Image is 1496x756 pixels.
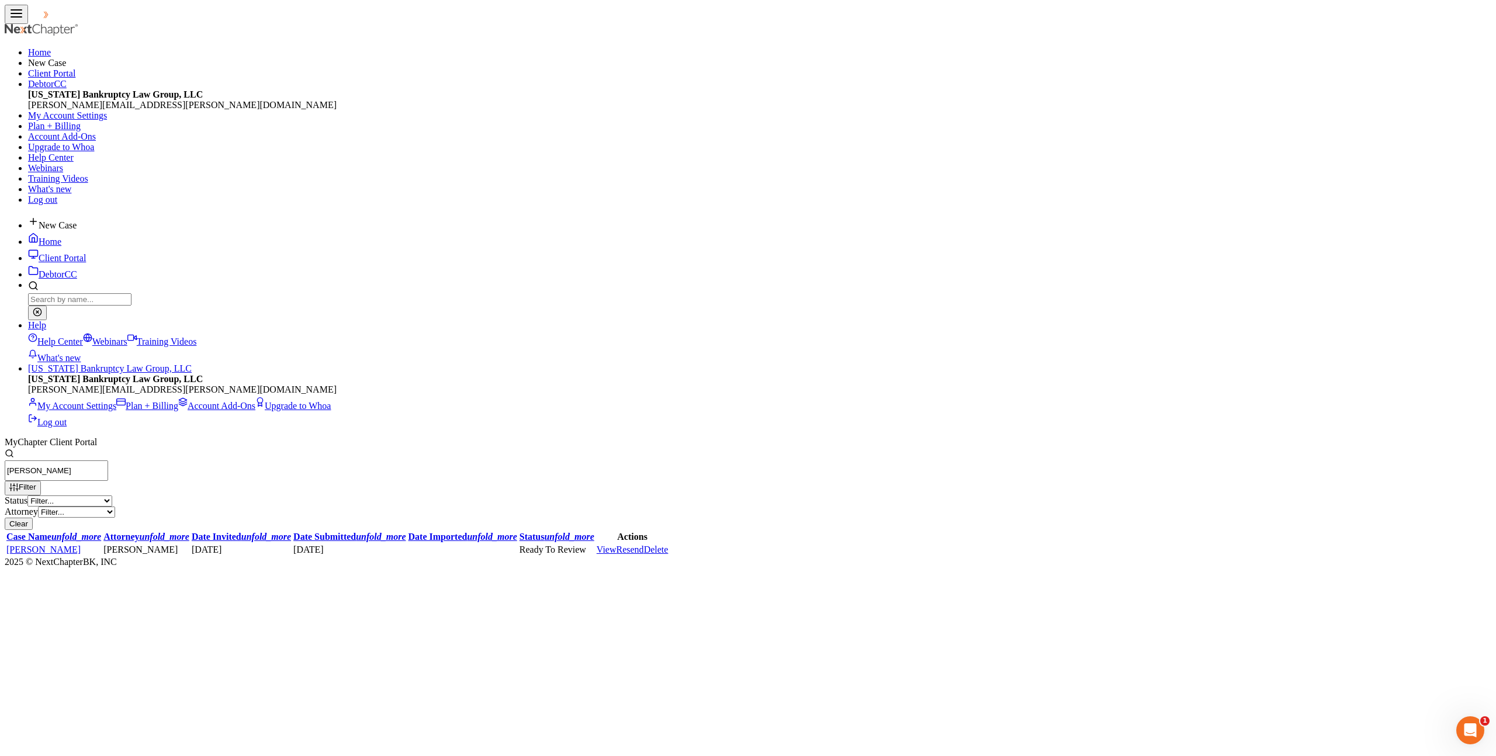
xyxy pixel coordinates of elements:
a: Date Submittedunfold_more [293,532,406,542]
a: Resend [617,545,644,554]
td: Ready To Review [519,544,595,556]
a: Home [28,237,61,247]
a: Help Center [28,152,74,162]
i: unfold_more [241,532,291,542]
label: Attorney [5,507,38,516]
a: My Account Settings [28,110,107,120]
a: Date Invitedunfold_more [192,532,291,542]
a: Upgrade to Whoa [255,401,331,411]
label: Status [5,495,27,505]
a: Case Nameunfold_more [6,532,101,542]
a: Training Videos [28,174,88,183]
a: Webinars [83,337,127,346]
td: [PERSON_NAME] [103,544,190,556]
i: unfold_more [356,532,406,542]
a: Client Portal [28,68,75,78]
a: View [597,545,617,554]
a: Upgrade to Whoa [28,142,94,152]
a: Help [28,320,46,330]
a: [US_STATE] Bankruptcy Law Group, LLC [28,363,192,373]
div: MyChapter Client Portal [5,437,1491,448]
iframe: Intercom live chat [1456,716,1484,744]
i: unfold_more [467,532,517,542]
a: Webinars [28,163,63,173]
input: Search... [5,460,108,481]
i: unfold_more [51,532,101,542]
a: Log out [28,417,67,427]
span: [DATE] [293,545,324,554]
a: Plan + Billing [116,401,178,411]
a: DebtorCC [28,269,77,279]
span: [PERSON_NAME][EMAIL_ADDRESS][PERSON_NAME][DOMAIN_NAME] [28,384,337,394]
a: My Account Settings [28,401,116,411]
span: [PERSON_NAME][EMAIL_ADDRESS][PERSON_NAME][DOMAIN_NAME] [28,100,337,110]
span: [DATE] [192,545,222,554]
input: Search by name... [28,293,131,306]
a: Log out [28,195,57,204]
button: Clear [5,518,33,530]
a: Training Videos [127,337,197,346]
th: Actions [596,531,669,543]
i: unfold_more [544,532,594,542]
a: Account Add-Ons [28,131,96,141]
a: Date Importedunfold_more [408,532,517,542]
a: Statusunfold_more [520,532,594,542]
a: What's new [28,184,71,194]
strong: [US_STATE] Bankruptcy Law Group, LLC [28,89,203,99]
button: Filter [5,481,41,495]
a: Attorneyunfold_more [103,532,189,542]
a: DebtorCC [28,79,67,89]
div: [US_STATE] Bankruptcy Law Group, LLC [28,374,1491,428]
span: New Case [39,220,77,230]
a: What's new [28,353,81,363]
span: New Case [28,58,66,68]
a: Delete [644,545,669,554]
a: Plan + Billing [28,121,81,131]
img: NextChapter [5,24,79,36]
strong: [US_STATE] Bankruptcy Law Group, LLC [28,374,203,384]
i: unfold_more [140,532,189,542]
a: Account Add-Ons [178,401,255,411]
a: Home [28,47,51,57]
div: Filter [5,495,1491,530]
div: 2025 © NextChapterBK, INC [5,557,1491,567]
div: Help [28,331,1491,363]
a: Help Center [28,337,83,346]
span: 1 [1480,716,1490,726]
a: [PERSON_NAME] [6,545,81,554]
a: Client Portal [28,253,86,263]
img: NextChapter [28,9,103,20]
